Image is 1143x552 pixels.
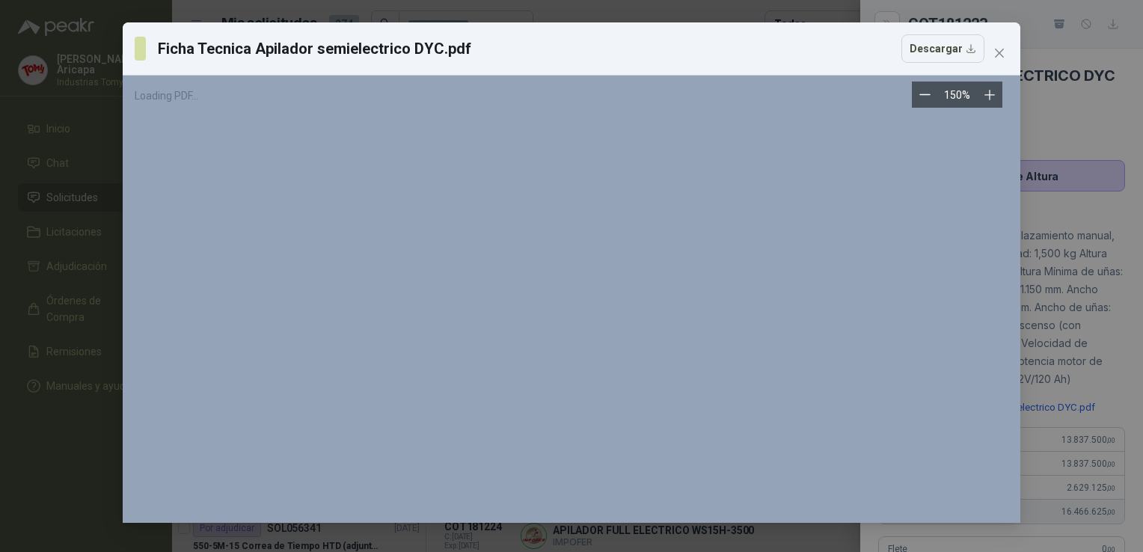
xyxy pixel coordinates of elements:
[987,41,1011,65] button: Close
[944,87,970,103] div: 150 %
[976,82,1002,108] button: Zoom in
[993,47,1005,59] span: close
[912,82,938,108] button: Zoom out
[901,34,984,63] button: Descargar
[158,37,472,60] h3: Ficha Tecnica Apilador semielectrico DYC.pdf
[135,88,1008,104] div: Loading PDF…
